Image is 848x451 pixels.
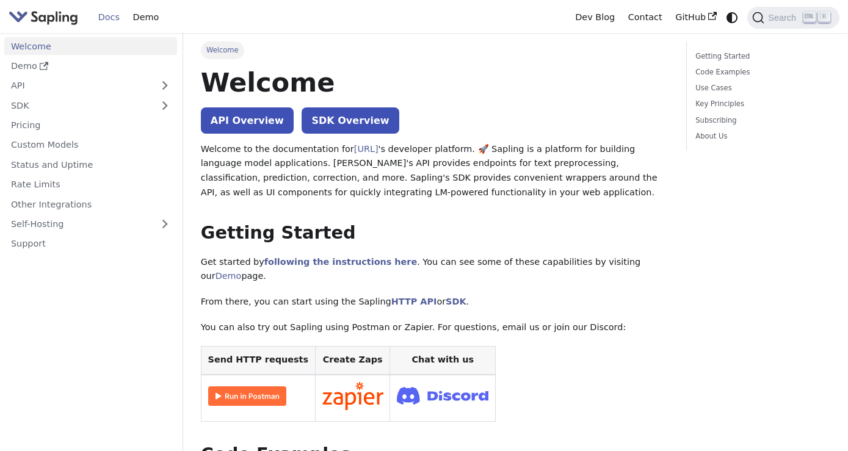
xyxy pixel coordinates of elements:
[354,144,379,154] a: [URL]
[201,66,669,99] h1: Welcome
[208,386,286,406] img: Run in Postman
[747,7,839,29] button: Search (Ctrl+K)
[4,77,153,95] a: API
[695,82,826,94] a: Use Cases
[695,115,826,126] a: Subscribing
[216,271,242,281] a: Demo
[92,8,126,27] a: Docs
[390,346,496,375] th: Chat with us
[201,255,669,284] p: Get started by . You can see some of these capabilities by visiting our page.
[4,117,177,134] a: Pricing
[4,215,177,233] a: Self-Hosting
[201,142,669,200] p: Welcome to the documentation for 's developer platform. 🚀 Sapling is a platform for building lang...
[4,235,177,253] a: Support
[695,51,826,62] a: Getting Started
[322,382,383,410] img: Connect in Zapier
[695,131,826,142] a: About Us
[201,41,244,59] span: Welcome
[126,8,165,27] a: Demo
[4,176,177,193] a: Rate Limits
[568,8,621,27] a: Dev Blog
[4,195,177,213] a: Other Integrations
[9,9,78,26] img: Sapling.ai
[622,8,669,27] a: Contact
[4,156,177,173] a: Status and Uptime
[4,37,177,55] a: Welcome
[201,320,669,335] p: You can also try out Sapling using Postman or Zapier. For questions, email us or join our Discord:
[153,96,177,114] button: Expand sidebar category 'SDK'
[723,9,741,26] button: Switch between dark and light mode (currently system mode)
[201,346,315,375] th: Send HTTP requests
[446,297,466,306] a: SDK
[264,257,417,267] a: following the instructions here
[315,346,390,375] th: Create Zaps
[391,297,437,306] a: HTTP API
[201,222,669,244] h2: Getting Started
[695,67,826,78] a: Code Examples
[201,41,669,59] nav: Breadcrumbs
[4,96,153,114] a: SDK
[302,107,399,134] a: SDK Overview
[4,136,177,154] a: Custom Models
[4,57,177,75] a: Demo
[818,12,830,23] kbd: K
[153,77,177,95] button: Expand sidebar category 'API'
[669,8,723,27] a: GitHub
[695,98,826,110] a: Key Principles
[764,13,803,23] span: Search
[201,107,294,134] a: API Overview
[9,9,82,26] a: Sapling.ai
[397,383,488,408] img: Join Discord
[201,295,669,309] p: From there, you can start using the Sapling or .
